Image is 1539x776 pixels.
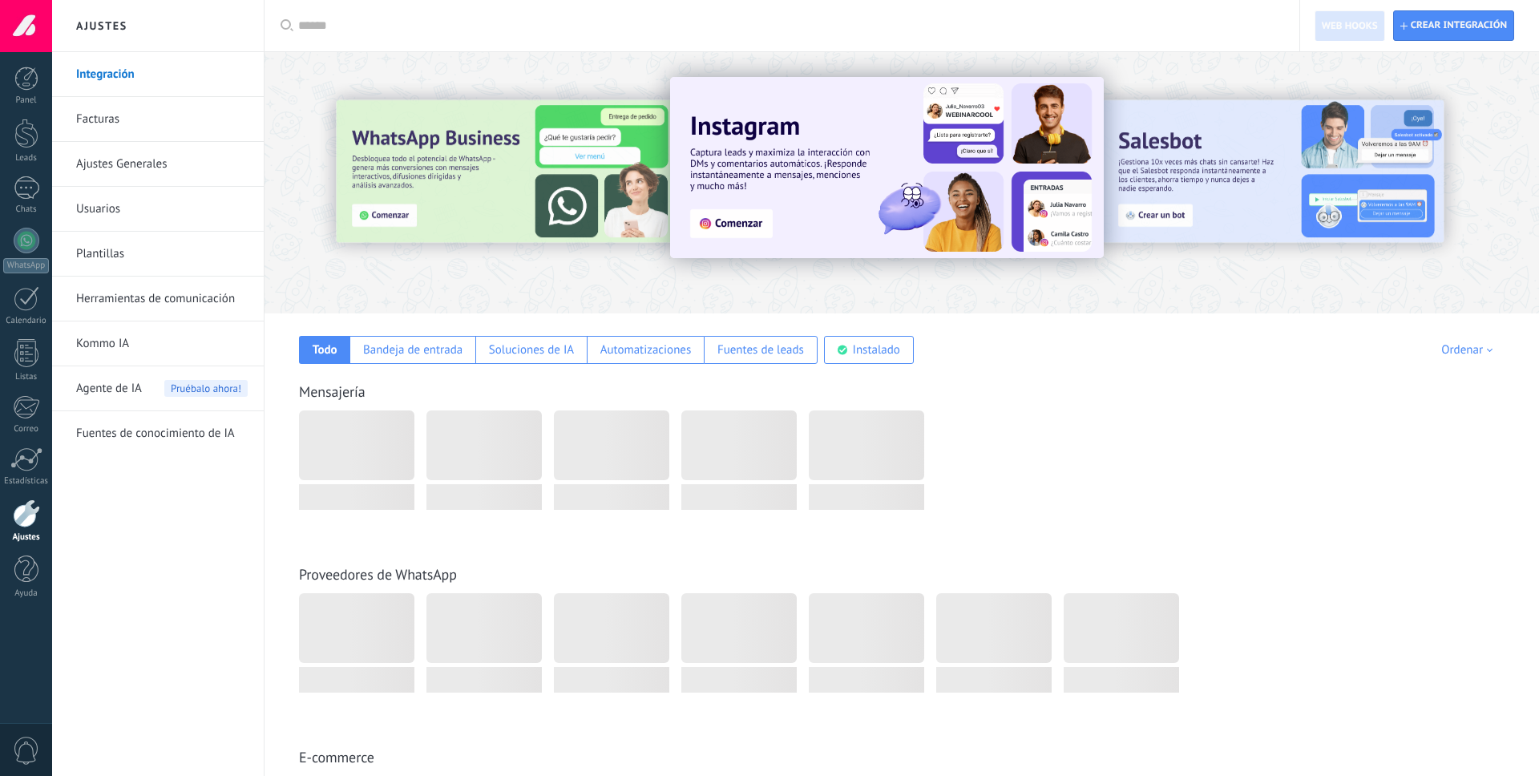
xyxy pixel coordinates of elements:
[164,380,248,397] span: Pruébalo ahora!
[3,372,50,382] div: Listas
[52,52,264,97] li: Integración
[1315,10,1385,41] button: Web hooks
[3,316,50,326] div: Calendario
[3,476,50,487] div: Estadísticas
[299,748,374,766] a: E-commerce
[363,342,463,358] div: Bandeja de entrada
[76,52,248,97] a: Integración
[52,366,264,411] li: Agente de IA
[52,232,264,277] li: Plantillas
[3,258,49,273] div: WhatsApp
[76,187,248,232] a: Usuarios
[3,95,50,106] div: Panel
[1441,342,1498,358] div: Ordenar
[3,532,50,543] div: Ajustes
[76,97,248,142] a: Facturas
[76,277,248,321] a: Herramientas de comunicación
[313,342,337,358] div: Todo
[853,342,900,358] div: Instalado
[670,77,1104,258] img: Slide 1
[489,342,574,358] div: Soluciones de IA
[3,588,50,599] div: Ayuda
[336,100,677,243] img: Slide 3
[717,342,804,358] div: Fuentes de leads
[52,97,264,142] li: Facturas
[1322,20,1378,33] span: Web hooks
[52,411,264,455] li: Fuentes de conocimiento de IA
[76,366,142,411] span: Agente de IA
[76,366,248,411] a: Agente de IAPruébalo ahora!
[600,342,692,358] div: Automatizaciones
[299,565,457,584] a: Proveedores de WhatsApp
[1393,10,1514,41] button: Crear integración
[52,277,264,321] li: Herramientas de comunicación
[3,424,50,434] div: Correo
[1411,19,1507,32] span: Crear integración
[76,142,248,187] a: Ajustes Generales
[3,153,50,164] div: Leads
[52,187,264,232] li: Usuarios
[299,382,366,401] a: Mensajería
[52,321,264,366] li: Kommo IA
[76,321,248,366] a: Kommo IA
[3,204,50,215] div: Chats
[76,411,248,456] a: Fuentes de conocimiento de IA
[76,232,248,277] a: Plantillas
[1102,100,1444,243] img: Slide 2
[52,142,264,187] li: Ajustes Generales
